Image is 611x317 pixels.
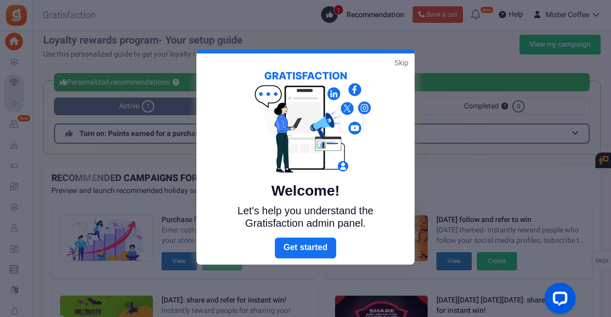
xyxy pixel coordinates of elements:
a: Next [275,238,336,258]
h5: Welcome! [220,183,391,199]
a: Skip [394,58,408,68]
p: Let's help you understand the Gratisfaction admin panel. [220,204,391,229]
